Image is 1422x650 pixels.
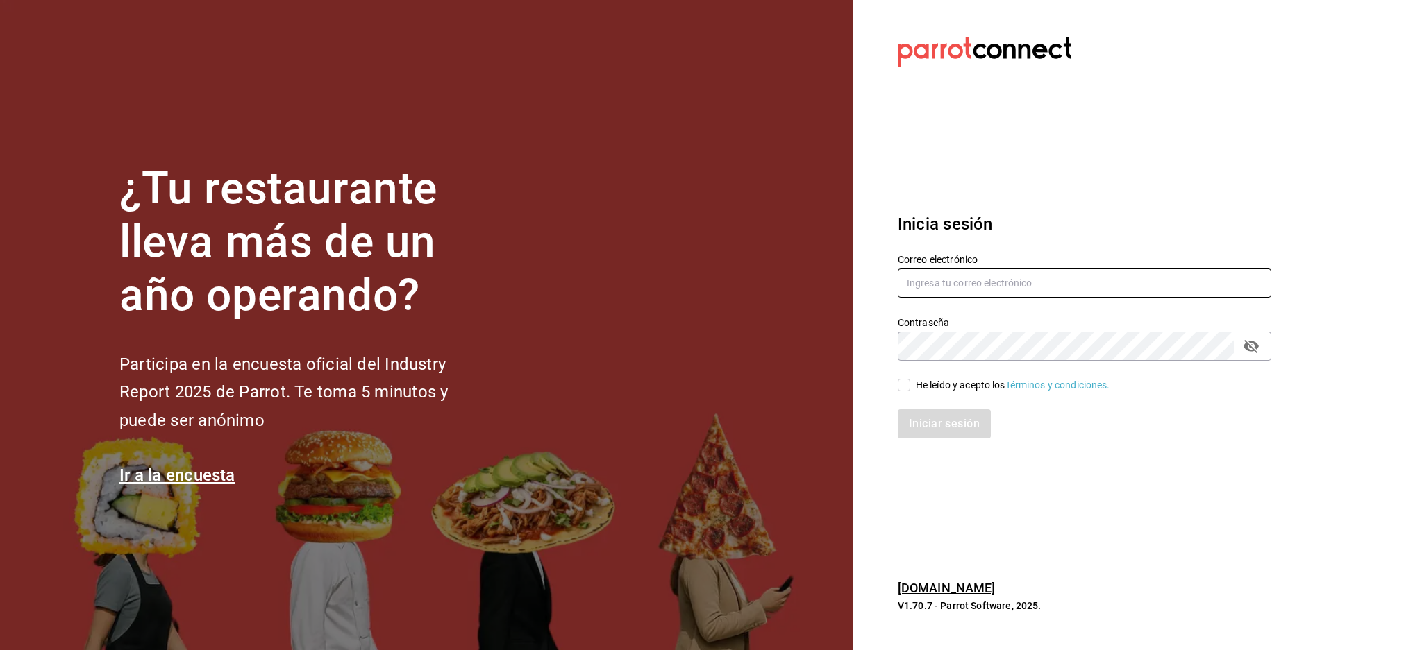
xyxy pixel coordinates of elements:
[119,350,494,435] h2: Participa en la encuesta oficial del Industry Report 2025 de Parrot. Te toma 5 minutos y puede se...
[119,162,494,322] h1: ¿Tu restaurante lleva más de un año operando?
[898,268,1271,298] input: Ingresa tu correo electrónico
[1239,334,1263,358] button: passwordField
[898,212,1271,237] h3: Inicia sesión
[916,378,1110,393] div: He leído y acepto los
[898,581,996,595] a: [DOMAIN_NAME]
[119,465,235,485] a: Ir a la encuesta
[898,318,1271,327] label: Contraseña
[1005,379,1110,391] a: Términos y condiciones.
[898,599,1271,613] p: V1.70.7 - Parrot Software, 2025.
[898,255,1271,264] label: Correo electrónico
